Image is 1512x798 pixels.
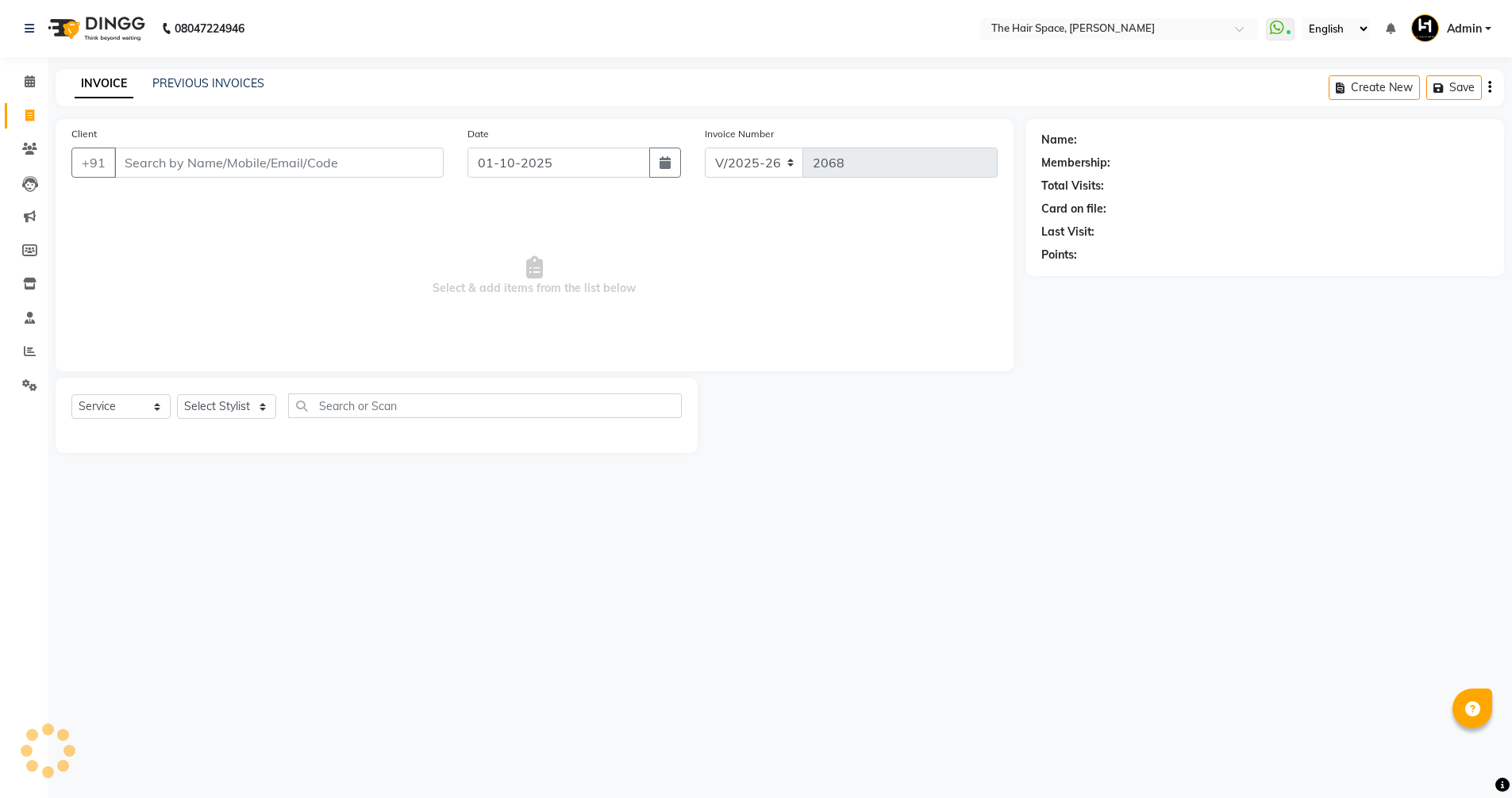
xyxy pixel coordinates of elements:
a: INVOICE [75,70,133,98]
button: Create New [1329,75,1420,100]
div: Total Visits: [1041,178,1104,194]
img: Admin [1411,14,1439,42]
button: +91 [71,148,116,178]
label: Invoice Number [705,127,774,141]
div: Name: [1041,132,1077,148]
div: Last Visit: [1041,224,1095,240]
span: Select & add items from the list below [71,197,998,355]
button: Save [1426,75,1482,100]
div: Membership: [1041,155,1110,171]
div: Card on file: [1041,201,1106,217]
input: Search or Scan [288,393,682,418]
label: Client [71,127,97,141]
b: 08047224946 [175,6,244,51]
label: Date [467,127,489,141]
img: logo [40,6,149,51]
a: PREVIOUS INVOICES [152,76,264,90]
span: Admin [1447,21,1482,37]
input: Search by Name/Mobile/Email/Code [114,148,444,178]
div: Points: [1041,247,1077,263]
iframe: chat widget [1445,735,1496,782]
